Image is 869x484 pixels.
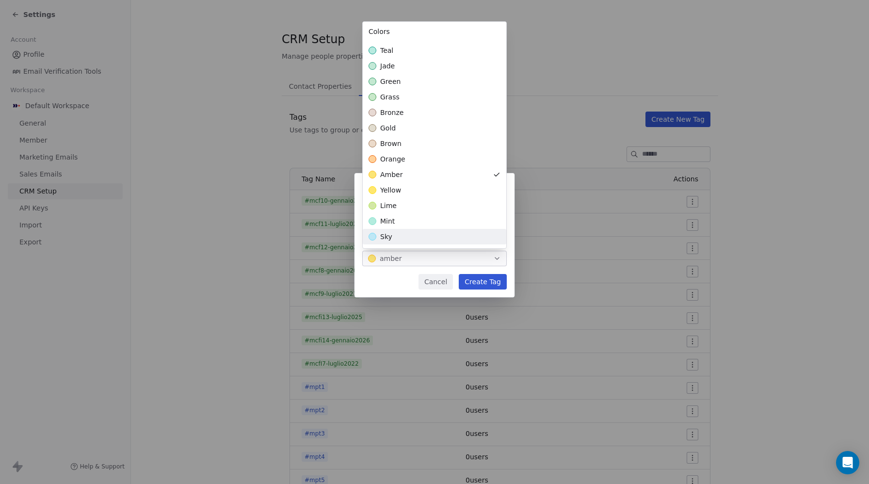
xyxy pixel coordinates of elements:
[380,201,397,210] span: lime
[380,123,396,133] span: gold
[369,28,390,35] span: Colors
[380,154,405,164] span: orange
[380,170,402,179] span: amber
[380,232,392,242] span: sky
[380,46,393,55] span: teal
[380,185,401,195] span: yellow
[380,216,395,226] span: mint
[380,61,395,71] span: jade
[380,92,400,102] span: grass
[380,77,401,86] span: green
[380,139,402,148] span: brown
[380,108,403,117] span: bronze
